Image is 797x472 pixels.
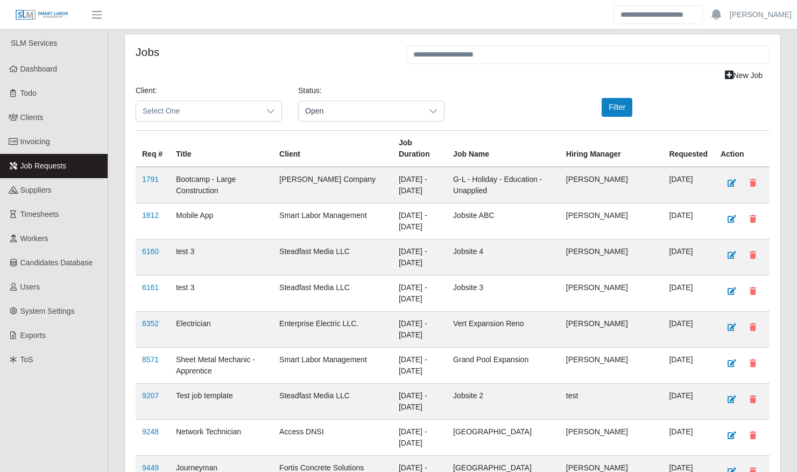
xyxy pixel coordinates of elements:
a: 9248 [142,427,159,436]
td: Network Technician [170,420,273,456]
span: Select One [136,101,260,121]
td: [PERSON_NAME] [560,420,663,456]
td: Steadfast Media LLC [273,239,392,276]
td: Sheet Metal Mechanic - Apprentice [170,348,273,384]
span: Dashboard [20,65,58,73]
span: Open [299,101,422,121]
td: Bootcamp - Large Construction [170,167,273,203]
td: [PERSON_NAME] [560,203,663,239]
td: G-L - Holiday - Education - Unapplied [447,167,560,203]
span: Exports [20,331,46,340]
th: Req # [136,131,170,167]
span: Clients [20,113,44,122]
td: [DATE] - [DATE] [392,348,447,384]
td: Vert Expansion Reno [447,312,560,348]
td: [PERSON_NAME] [560,348,663,384]
td: Test job template [170,384,273,420]
td: Electrician [170,312,273,348]
td: [DATE] [662,239,714,276]
td: [DATE] - [DATE] [392,203,447,239]
td: Jobsite 2 [447,384,560,420]
td: [PERSON_NAME] [560,276,663,312]
td: [DATE] - [DATE] [392,167,447,203]
td: Steadfast Media LLC [273,384,392,420]
td: [PERSON_NAME] [560,312,663,348]
span: Workers [20,234,48,243]
td: Smart Labor Management [273,348,392,384]
td: [DATE] - [DATE] [392,239,447,276]
td: [PERSON_NAME] [560,167,663,203]
th: Job Name [447,131,560,167]
td: [DATE] - [DATE] [392,276,447,312]
td: Access DNSI [273,420,392,456]
th: Client [273,131,392,167]
button: Filter [602,98,632,117]
td: Enterprise Electric LLC. [273,312,392,348]
a: 6352 [142,319,159,328]
a: [PERSON_NAME] [730,9,792,20]
td: [PERSON_NAME] [560,239,663,276]
td: [DATE] [662,420,714,456]
td: test 3 [170,239,273,276]
span: Job Requests [20,161,67,170]
td: [DATE] [662,276,714,312]
span: Candidates Database [20,258,93,267]
a: 8571 [142,355,159,364]
td: [DATE] [662,167,714,203]
td: Jobsite 4 [447,239,560,276]
span: Timesheets [20,210,59,219]
td: [GEOGRAPHIC_DATA] [447,420,560,456]
td: Smart Labor Management [273,203,392,239]
td: [DATE] [662,384,714,420]
th: Hiring Manager [560,131,663,167]
td: [DATE] - [DATE] [392,420,447,456]
th: Job Duration [392,131,447,167]
a: New Job [718,66,770,85]
a: 1791 [142,175,159,184]
td: [DATE] [662,312,714,348]
td: [PERSON_NAME] Company [273,167,392,203]
span: System Settings [20,307,75,315]
img: SLM Logo [15,9,69,21]
input: Search [613,5,703,24]
span: Users [20,283,40,291]
td: [DATE] - [DATE] [392,384,447,420]
td: Grand Pool Expansion [447,348,560,384]
a: 6161 [142,283,159,292]
td: Steadfast Media LLC [273,276,392,312]
a: 6160 [142,247,159,256]
td: Jobsite 3 [447,276,560,312]
a: 1812 [142,211,159,220]
label: Client: [136,85,157,96]
td: test [560,384,663,420]
span: SLM Services [11,39,57,47]
td: [DATE] [662,203,714,239]
td: [DATE] [662,348,714,384]
td: [DATE] - [DATE] [392,312,447,348]
th: Title [170,131,273,167]
td: test 3 [170,276,273,312]
label: Status: [298,85,322,96]
td: Mobile App [170,203,273,239]
span: Invoicing [20,137,50,146]
th: Action [714,131,770,167]
h4: Jobs [136,45,390,59]
span: Suppliers [20,186,52,194]
span: ToS [20,355,33,364]
a: 9449 [142,463,159,472]
a: 9207 [142,391,159,400]
span: Todo [20,89,37,97]
td: Jobsite ABC [447,203,560,239]
th: Requested [662,131,714,167]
